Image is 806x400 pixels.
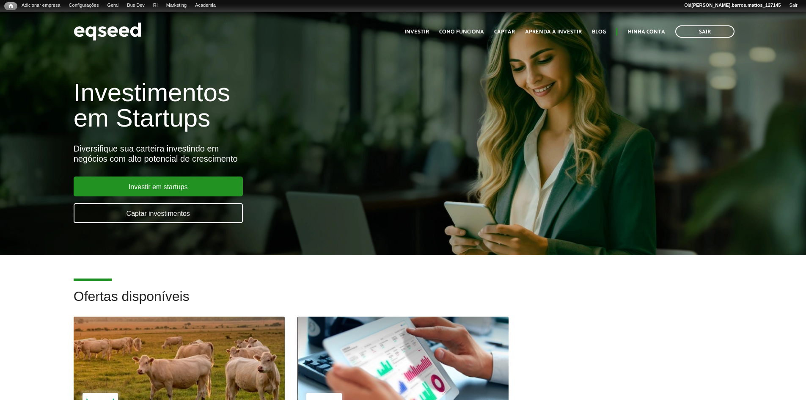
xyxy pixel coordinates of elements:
[439,29,484,35] a: Como funciona
[691,3,781,8] strong: [PERSON_NAME].barros.mattos_127145
[74,80,464,131] h1: Investimentos em Startups
[8,3,13,9] span: Início
[103,2,123,9] a: Geral
[785,2,802,9] a: Sair
[627,29,665,35] a: Minha conta
[149,2,162,9] a: RI
[74,143,464,164] div: Diversifique sua carteira investindo em negócios com alto potencial de crescimento
[680,2,785,9] a: Olá[PERSON_NAME].barros.mattos_127145
[494,29,515,35] a: Captar
[525,29,582,35] a: Aprenda a investir
[123,2,149,9] a: Bus Dev
[191,2,220,9] a: Academia
[17,2,65,9] a: Adicionar empresa
[74,20,141,43] img: EqSeed
[675,25,734,38] a: Sair
[74,203,243,223] a: Captar investimentos
[74,289,733,317] h2: Ofertas disponíveis
[65,2,103,9] a: Configurações
[4,2,17,10] a: Início
[592,29,606,35] a: Blog
[74,177,243,196] a: Investir em startups
[404,29,429,35] a: Investir
[162,2,191,9] a: Marketing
